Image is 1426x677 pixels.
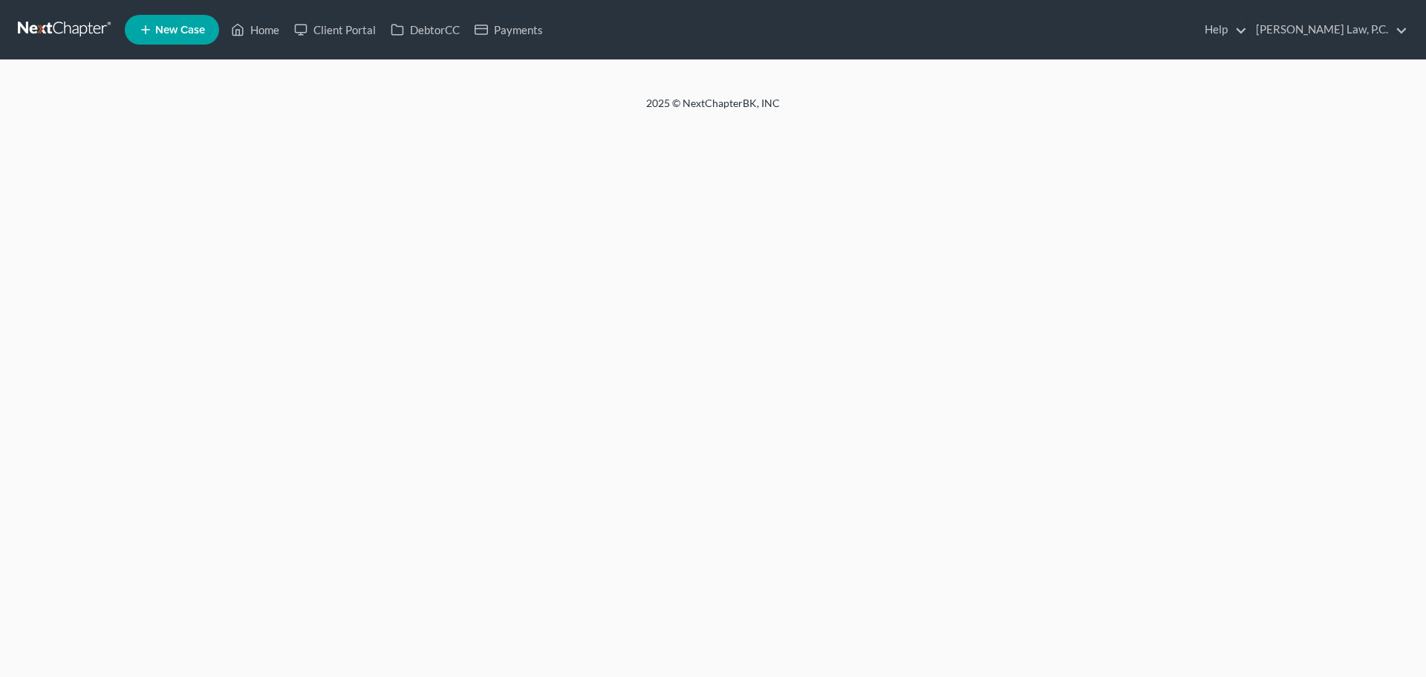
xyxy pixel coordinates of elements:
[1197,16,1247,43] a: Help
[383,16,467,43] a: DebtorCC
[287,16,383,43] a: Client Portal
[467,16,550,43] a: Payments
[290,96,1136,123] div: 2025 © NextChapterBK, INC
[224,16,287,43] a: Home
[1248,16,1407,43] a: [PERSON_NAME] Law, P.C.
[125,15,219,45] new-legal-case-button: New Case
